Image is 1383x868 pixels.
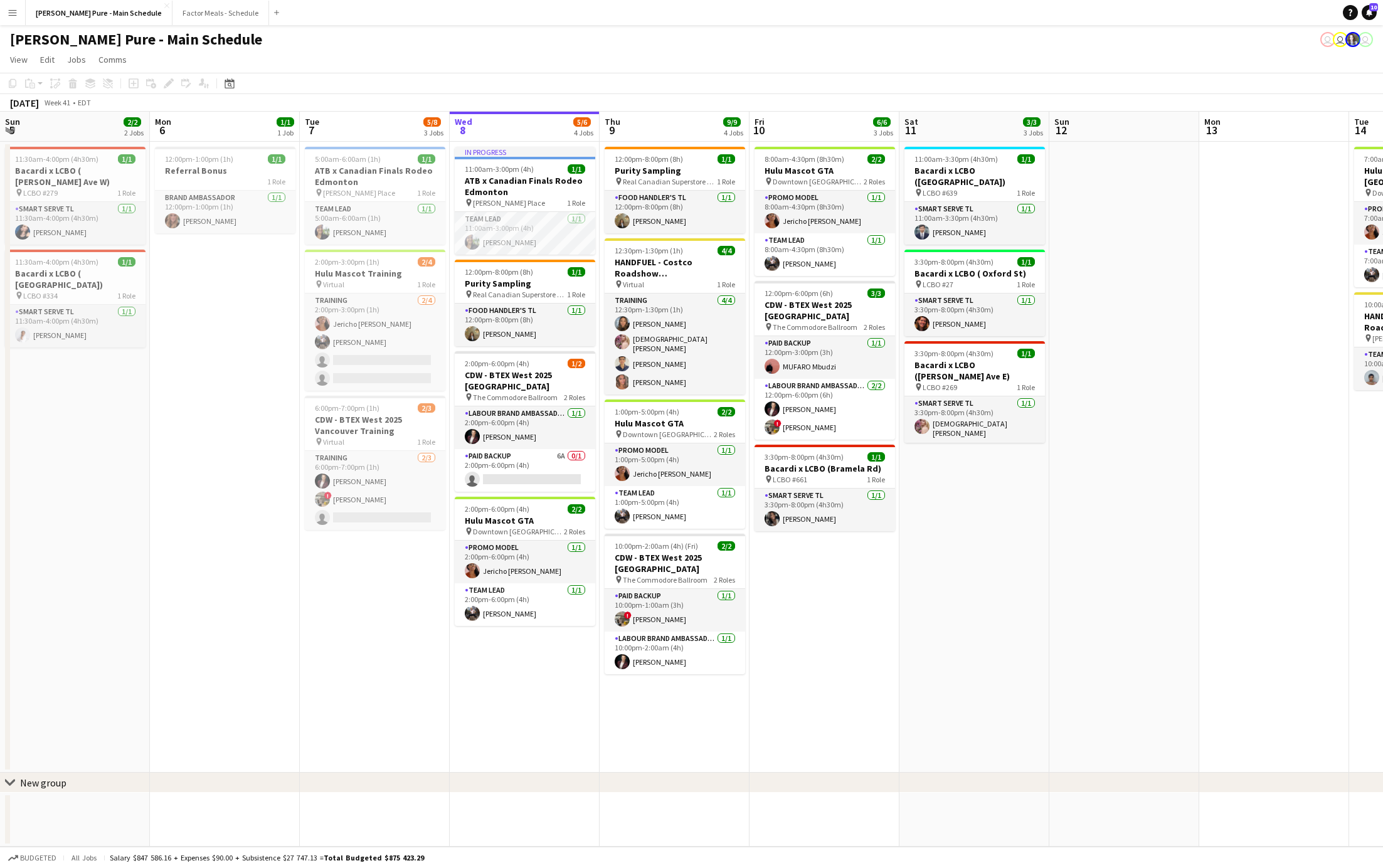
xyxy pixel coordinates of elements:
[153,123,171,137] span: 6
[10,30,262,49] h1: [PERSON_NAME] Pure - Main Schedule
[1202,123,1221,137] span: 13
[717,177,735,186] span: 1 Role
[5,250,146,347] app-job-card: 11:30am-4:00pm (4h30m)1/1Bacardi x LCBO ( [GEOGRAPHIC_DATA]) LCBO #3341 RoleSmart Serve TL1/111:3...
[904,294,1045,336] app-card-role: Smart Serve TL1/13:30pm-8:00pm (4h30m)[PERSON_NAME]
[455,147,595,157] div: In progress
[765,288,833,298] span: 12:00pm-6:00pm (6h)
[573,117,591,127] span: 5/6
[455,497,595,626] app-job-card: 2:00pm-6:00pm (4h)2/2Hulu Mascot GTA Downtown [GEOGRAPHIC_DATA]2 RolesPromo model1/12:00pm-6:00pm...
[323,188,395,198] span: [PERSON_NAME] Place
[623,280,644,289] span: Virtual
[1320,32,1335,47] app-user-avatar: Leticia Fayzano
[305,250,445,391] app-job-card: 2:00pm-3:00pm (1h)2/4Hulu Mascot Training Virtual1 RoleTraining2/42:00pm-3:00pm (1h)Jericho [PERS...
[904,165,1045,188] h3: Bacardi x LCBO ([GEOGRAPHIC_DATA])
[305,165,445,188] h3: ATB x Canadian Finals Rodeo Edmonton
[455,583,595,626] app-card-role: Team Lead1/12:00pm-6:00pm (4h)[PERSON_NAME]
[305,294,445,391] app-card-role: Training2/42:00pm-3:00pm (1h)Jericho [PERSON_NAME][PERSON_NAME]
[305,147,445,245] app-job-card: 5:00am-6:00am (1h)1/1ATB x Canadian Finals Rodeo Edmonton [PERSON_NAME] Place1 RoleTeam Lead1/15:...
[568,267,585,277] span: 1/1
[605,191,745,233] app-card-role: Food Handler's TL1/112:00pm-8:00pm (8h)[PERSON_NAME]
[615,246,683,255] span: 12:30pm-1:30pm (1h)
[867,288,885,298] span: 3/3
[623,177,717,186] span: Real Canadian Superstore 1520
[5,268,146,290] h3: Bacardi x LCBO ( [GEOGRAPHIC_DATA])
[1362,5,1377,20] a: 10
[605,257,745,279] h3: HANDFUEL - Costco Roadshow [GEOGRAPHIC_DATA] Training
[568,359,585,368] span: 1/2
[305,202,445,245] app-card-role: Team Lead1/15:00am-6:00am (1h)[PERSON_NAME]
[1017,154,1035,164] span: 1/1
[453,123,472,137] span: 8
[605,418,745,429] h3: Hulu Mascot GTA
[615,154,683,164] span: 12:00pm-8:00pm (8h)
[69,853,99,862] span: All jobs
[465,504,529,514] span: 2:00pm-6:00pm (4h)
[277,117,294,127] span: 1/1
[455,260,595,346] app-job-card: 12:00pm-8:00pm (8h)1/1Purity Sampling Real Canadian Superstore 15201 RoleFood Handler's TL1/112:0...
[1354,116,1369,127] span: Tue
[78,98,91,107] div: EDT
[6,851,58,865] button: Budgeted
[110,853,424,862] div: Salary $847 586.16 + Expenses $90.00 + Subsistence $27 747.13 =
[615,407,679,416] span: 1:00pm-5:00pm (4h)
[15,257,98,267] span: 11:30am-4:00pm (4h30m)
[567,290,585,299] span: 1 Role
[5,202,146,245] app-card-role: Smart Serve TL1/111:30am-4:00pm (4h30m)[PERSON_NAME]
[423,117,441,127] span: 5/8
[755,489,895,531] app-card-role: Smart Serve TL1/13:30pm-8:00pm (4h30m)[PERSON_NAME]
[864,322,885,332] span: 2 Roles
[1017,383,1035,392] span: 1 Role
[773,322,857,332] span: The Commodore Ballroom
[5,165,146,188] h3: Bacardi x LCBO ( [PERSON_NAME] Ave W)
[903,123,918,137] span: 11
[305,396,445,530] app-job-card: 6:00pm-7:00pm (1h)2/3CDW - BTEX West 2025 Vancouver Training Virtual1 RoleTraining2/36:00pm-7:00p...
[118,154,135,164] span: 1/1
[605,632,745,674] app-card-role: Labour Brand Ambassadors1/110:00pm-2:00am (4h)[PERSON_NAME]
[605,147,745,233] div: 12:00pm-8:00pm (8h)1/1Purity Sampling Real Canadian Superstore 15201 RoleFood Handler's TL1/112:0...
[904,341,1045,443] app-job-card: 3:30pm-8:00pm (4h30m)1/1Bacardi x LCBO ([PERSON_NAME] Ave E) LCBO #2691 RoleSmart Serve TL1/13:30...
[5,305,146,347] app-card-role: Smart Serve TL1/111:30am-4:00pm (4h30m)[PERSON_NAME]
[914,349,994,358] span: 3:30pm-8:00pm (4h30m)
[465,359,529,368] span: 2:00pm-6:00pm (4h)
[465,267,533,277] span: 12:00pm-8:00pm (8h)
[267,177,285,186] span: 1 Role
[605,165,745,176] h3: Purity Sampling
[873,117,891,127] span: 6/6
[718,541,735,551] span: 2/2
[718,154,735,164] span: 1/1
[605,116,620,127] span: Thu
[455,351,595,492] app-job-card: 2:00pm-6:00pm (4h)1/2CDW - BTEX West 2025 [GEOGRAPHIC_DATA] The Commodore Ballroom2 RolesLabour B...
[155,147,295,233] app-job-card: 12:00pm-1:00pm (1h)1/1Referral Bonus1 RoleBrand Ambassador1/112:00pm-1:00pm (1h)[PERSON_NAME]
[473,527,564,536] span: Downtown [GEOGRAPHIC_DATA]
[714,430,735,439] span: 2 Roles
[605,400,745,529] app-job-card: 1:00pm-5:00pm (4h)2/2Hulu Mascot GTA Downtown [GEOGRAPHIC_DATA]2 RolesPromo model1/11:00pm-5:00pm...
[904,116,918,127] span: Sat
[165,154,233,164] span: 12:00pm-1:00pm (1h)
[904,268,1045,279] h3: Bacardi x LCBO ( Oxford St)
[623,430,714,439] span: Downtown [GEOGRAPHIC_DATA]
[755,165,895,176] h3: Hulu Mascot GTA
[1017,188,1035,198] span: 1 Role
[755,463,895,474] h3: Bacardi x LCBO (Bramela Rd)
[93,51,132,68] a: Comms
[623,575,707,585] span: The Commodore Ballroom
[867,452,885,462] span: 1/1
[568,504,585,514] span: 2/2
[904,250,1045,336] app-job-card: 3:30pm-8:00pm (4h30m)1/1Bacardi x LCBO ( Oxford St) LCBO #271 RoleSmart Serve TL1/13:30pm-8:00pm ...
[718,246,735,255] span: 4/4
[1052,123,1069,137] span: 12
[417,280,435,289] span: 1 Role
[755,116,765,127] span: Fri
[124,128,144,137] div: 2 Jobs
[1017,349,1035,358] span: 1/1
[455,147,595,255] app-job-card: In progress11:00am-3:00pm (4h)1/1ATB x Canadian Finals Rodeo Edmonton [PERSON_NAME] Place1 RoleTe...
[605,552,745,574] h3: CDW - BTEX West 2025 [GEOGRAPHIC_DATA]
[718,407,735,416] span: 2/2
[773,475,807,484] span: LCBO #661
[455,304,595,346] app-card-role: Food Handler's TL1/112:00pm-8:00pm (8h)[PERSON_NAME]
